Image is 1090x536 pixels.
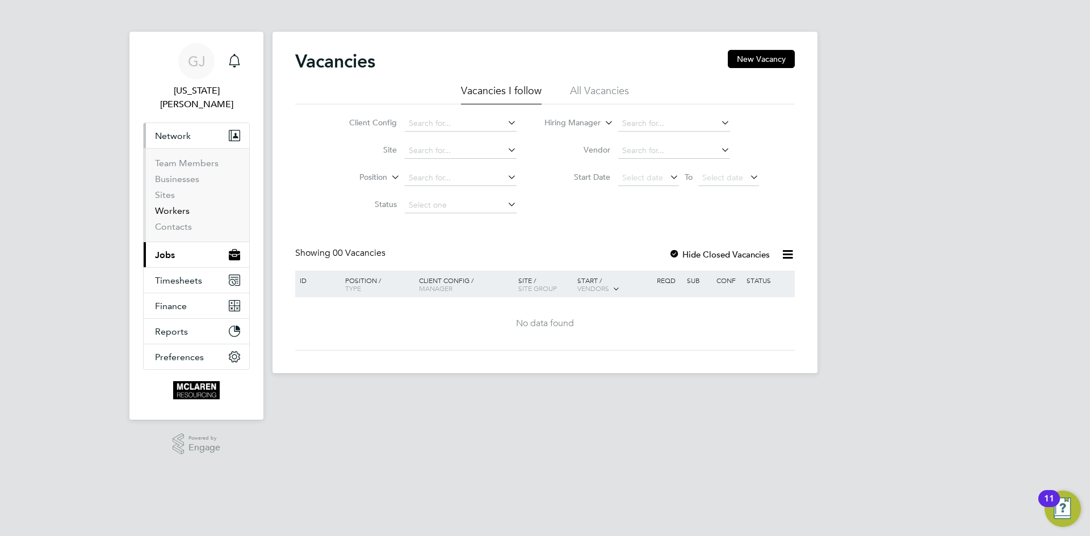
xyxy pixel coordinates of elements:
[714,271,743,290] div: Conf
[295,50,375,73] h2: Vacancies
[684,271,714,290] div: Sub
[575,271,654,299] div: Start /
[155,275,202,286] span: Timesheets
[622,172,663,183] span: Select date
[144,293,249,318] button: Finance
[405,116,517,132] input: Search for...
[155,189,175,200] a: Sites
[155,352,204,362] span: Preferences
[570,84,629,104] li: All Vacancies
[405,170,517,186] input: Search for...
[155,326,188,337] span: Reports
[155,221,192,232] a: Contacts
[155,174,199,184] a: Businesses
[297,271,337,290] div: ID
[1044,499,1054,513] div: 11
[405,197,517,213] input: Select one
[144,123,249,148] button: Network
[188,433,220,443] span: Powered by
[143,381,250,399] a: Go to home page
[535,117,601,129] label: Hiring Manager
[155,130,191,141] span: Network
[345,284,361,293] span: Type
[173,381,219,399] img: mclaren-logo-retina.png
[332,145,397,155] label: Site
[405,143,517,159] input: Search for...
[144,268,249,293] button: Timesheets
[654,271,684,290] div: Reqd
[155,158,219,168] a: Team Members
[419,284,452,293] span: Manager
[681,170,696,184] span: To
[577,284,609,293] span: Vendors
[188,443,220,453] span: Engage
[618,143,730,159] input: Search for...
[333,247,385,259] span: 00 Vacancies
[515,271,575,298] div: Site /
[416,271,515,298] div: Client Config /
[144,148,249,242] div: Network
[337,271,416,298] div: Position /
[545,145,610,155] label: Vendor
[702,172,743,183] span: Select date
[144,242,249,267] button: Jobs
[155,205,190,216] a: Workers
[295,247,388,259] div: Showing
[1045,491,1081,527] button: Open Resource Center, 11 new notifications
[322,172,387,183] label: Position
[155,250,175,260] span: Jobs
[744,271,793,290] div: Status
[143,43,250,111] a: GJ[US_STATE][PERSON_NAME]
[461,84,542,104] li: Vacancies I follow
[144,319,249,344] button: Reports
[545,172,610,182] label: Start Date
[173,433,221,455] a: Powered byEngage
[155,301,187,311] span: Finance
[332,117,397,128] label: Client Config
[297,318,793,330] div: No data found
[518,284,557,293] span: Site Group
[144,344,249,369] button: Preferences
[188,54,206,69] span: GJ
[129,32,263,420] nav: Main navigation
[332,199,397,209] label: Status
[143,84,250,111] span: Georgia Jesson
[618,116,730,132] input: Search for...
[728,50,795,68] button: New Vacancy
[669,249,770,260] label: Hide Closed Vacancies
